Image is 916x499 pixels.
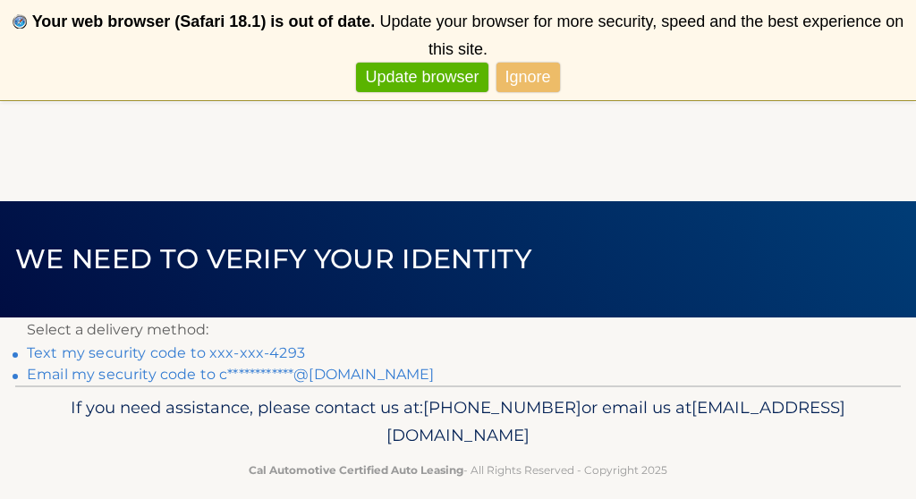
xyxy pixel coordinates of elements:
strong: Cal Automotive Certified Auto Leasing [249,463,463,477]
span: [PHONE_NUMBER] [423,397,581,418]
span: We need to verify your identity [15,242,531,275]
a: Ignore [496,63,560,92]
p: - All Rights Reserved - Copyright 2025 [42,461,874,479]
p: Select a delivery method: [27,317,889,343]
p: If you need assistance, please contact us at: or email us at [42,393,874,451]
a: Update browser [356,63,488,92]
b: Your web browser (Safari 18.1) is out of date. [32,13,376,30]
a: Text my security code to xxx-xxx-4293 [27,344,305,361]
span: Update your browser for more security, speed and the best experience on this site. [379,13,903,58]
